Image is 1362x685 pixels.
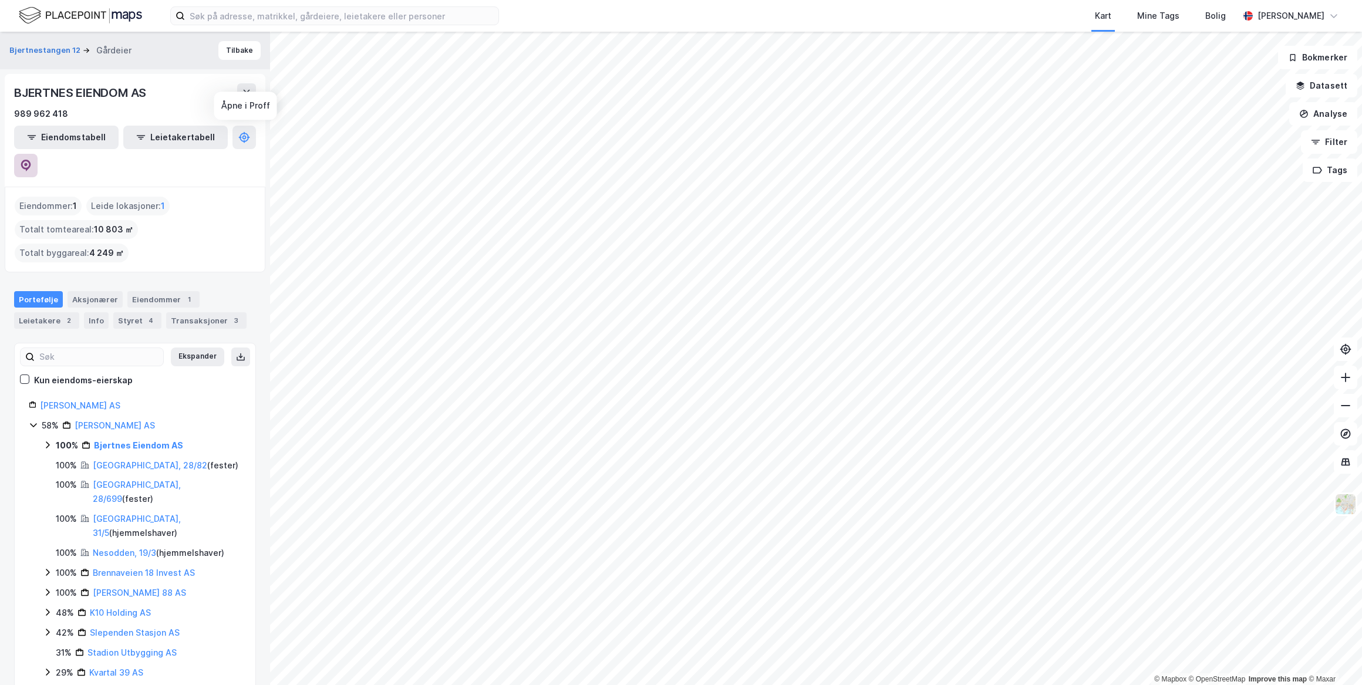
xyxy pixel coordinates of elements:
[123,126,228,149] button: Leietakertabell
[183,293,195,305] div: 1
[9,45,83,56] button: Bjertnestangen 12
[56,566,77,580] div: 100%
[96,43,132,58] div: Gårdeier
[14,83,149,102] div: BJERTNES EIENDOM AS
[93,514,181,538] a: [GEOGRAPHIC_DATA], 31/5
[63,315,75,326] div: 2
[14,291,63,308] div: Portefølje
[1258,9,1324,23] div: [PERSON_NAME]
[1137,9,1179,23] div: Mine Tags
[40,400,120,410] a: [PERSON_NAME] AS
[1303,629,1362,685] div: Kontrollprogram for chat
[94,440,183,450] a: Bjertnes Eiendom AS
[1289,102,1357,126] button: Analyse
[1303,158,1357,182] button: Tags
[15,220,138,239] div: Totalt tomteareal :
[161,199,165,213] span: 1
[113,312,161,329] div: Styret
[1301,130,1357,154] button: Filter
[93,588,186,598] a: [PERSON_NAME] 88 AS
[90,608,151,617] a: K10 Holding AS
[56,512,77,526] div: 100%
[56,478,77,492] div: 100%
[1205,9,1226,23] div: Bolig
[84,312,109,329] div: Info
[94,222,133,237] span: 10 803 ㎡
[14,312,79,329] div: Leietakere
[93,478,241,506] div: ( fester )
[56,626,74,640] div: 42%
[14,126,119,149] button: Eiendomstabell
[1095,9,1111,23] div: Kart
[34,373,133,387] div: Kun eiendoms-eierskap
[56,438,78,453] div: 100%
[75,420,155,430] a: [PERSON_NAME] AS
[68,291,123,308] div: Aksjonærer
[93,548,156,558] a: Nesodden, 19/3
[93,460,207,470] a: [GEOGRAPHIC_DATA], 28/82
[42,419,59,433] div: 58%
[1154,675,1186,683] a: Mapbox
[185,7,498,25] input: Søk på adresse, matrikkel, gårdeiere, leietakere eller personer
[90,627,180,637] a: Slependen Stasjon AS
[1286,74,1357,97] button: Datasett
[89,246,124,260] span: 4 249 ㎡
[171,347,224,366] button: Ekspander
[73,199,77,213] span: 1
[14,107,68,121] div: 989 962 418
[93,458,238,473] div: ( fester )
[56,546,77,560] div: 100%
[127,291,200,308] div: Eiendommer
[1334,493,1357,515] img: Z
[89,667,143,677] a: Kvartal 39 AS
[93,546,224,560] div: ( hjemmelshaver )
[218,41,261,60] button: Tilbake
[1189,675,1246,683] a: OpenStreetMap
[166,312,247,329] div: Transaksjoner
[86,197,170,215] div: Leide lokasjoner :
[15,197,82,215] div: Eiendommer :
[93,512,241,540] div: ( hjemmelshaver )
[93,480,181,504] a: [GEOGRAPHIC_DATA], 28/699
[87,647,177,657] a: Stadion Utbygging AS
[19,5,142,26] img: logo.f888ab2527a4732fd821a326f86c7f29.svg
[1249,675,1307,683] a: Improve this map
[230,315,242,326] div: 3
[1303,629,1362,685] iframe: Chat Widget
[145,315,157,326] div: 4
[15,244,129,262] div: Totalt byggareal :
[93,568,195,578] a: Brennaveien 18 Invest AS
[35,348,163,366] input: Søk
[56,646,72,660] div: 31%
[56,458,77,473] div: 100%
[56,666,73,680] div: 29%
[56,586,77,600] div: 100%
[56,606,74,620] div: 48%
[1278,46,1357,69] button: Bokmerker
